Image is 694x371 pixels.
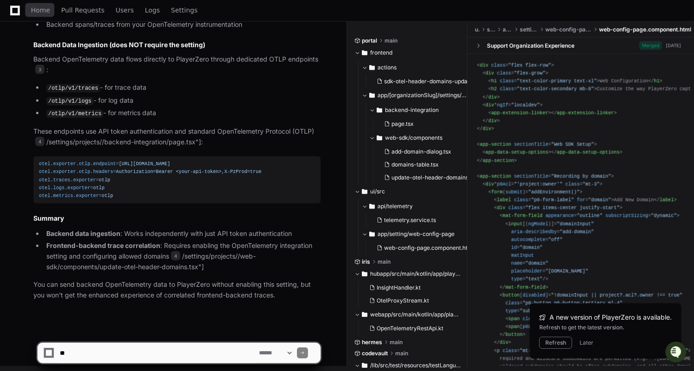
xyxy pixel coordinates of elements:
[370,188,385,195] span: ui/src
[35,137,44,146] span: 4
[599,26,691,33] span: web-config-page.component.html
[514,142,548,147] span: sectionTitle
[385,134,442,142] span: web-sdk/components
[520,245,543,250] span: "domain"
[384,78,498,85] span: sdk-otel-header-domains-update-action.ts
[354,307,461,322] button: webapp/src/main/kotlin/app/playerzero/[PERSON_NAME]
[523,292,545,298] span: disabled
[65,97,112,104] a: Powered byPylon
[171,7,197,13] span: Settings
[511,245,517,250] span: id
[31,7,50,13] span: Home
[477,221,594,282] span: < [( )]= = = = = = = />
[494,197,614,203] span: < = = >
[477,158,517,163] span: </ >
[378,64,397,71] span: actions
[491,189,503,195] span: form
[362,227,468,241] button: app/setting/web-config-page
[61,7,104,13] span: Pull Requests
[664,340,689,365] iframe: Open customer support
[523,300,623,306] span: "p0-button p0-button-tertiary ml-4"
[577,213,602,218] span: "outline"
[354,45,461,60] button: frontend
[582,181,599,187] span: "mt-3"
[565,181,580,187] span: class
[654,197,676,203] span: </ >
[370,311,461,318] span: webapp/src/main/kotlin/app/playerzero/[PERSON_NAME]
[545,268,588,274] span: "[DOMAIN_NAME]"
[514,197,528,203] span: class
[391,120,414,128] span: page.tsx
[362,199,468,214] button: api/telemetry
[373,75,470,88] button: sdk-otel-header-domains-update-action.ts
[497,181,511,187] span: p0Acl
[369,90,375,101] svg: Directory
[46,229,120,237] strong: Backend data ingestion
[494,205,622,210] span: < = >
[483,149,551,155] span: < >
[520,308,543,314] span: "submit"
[362,268,367,279] svg: Directory
[369,201,375,212] svg: Directory
[354,266,461,281] button: hubapp/src/main/kotlin/app/playerzero/iris/insight
[480,62,488,68] span: div
[505,324,603,329] span: < [ ]= >
[483,158,514,163] span: app-section
[660,197,674,203] span: label
[517,78,597,84] span: "text-color-primary text-xl"
[33,54,321,75] p: Backend OpenTelemetry data flows directly to PlayerZero through dedicated OTLP endpoints :
[370,270,461,278] span: hubapp/src/main/kotlin/app/playerzero/iris/insight
[44,19,321,30] li: Backend spans/traces from your OpenTelemetry instrumentation
[486,70,494,76] span: div
[44,82,321,93] li: - for trace data
[497,205,505,210] span: div
[606,213,648,218] span: subscriptSizing
[511,229,557,235] span: aria-describedby
[483,181,603,187] span: < * = = >
[39,185,90,191] span: otel.logs.exporter
[511,253,534,258] span: matInput
[528,221,548,227] span: ngModel
[32,78,117,86] div: We're available if you need us!
[380,117,470,130] button: page.tsx
[477,292,682,314] span: < [ ]= = = >
[505,316,560,322] span: < = >
[503,26,512,33] span: app
[511,102,540,108] span: "localdev"
[648,78,662,84] span: </ >
[377,297,429,304] span: OtelProxyStream.kt
[380,145,477,158] button: add-domain-dialog.tsx
[385,106,439,114] span: backend-integration
[384,216,436,224] span: telemetry.service.ts
[116,7,134,13] span: Users
[46,84,100,93] code: /otlp/v1/traces
[588,197,611,203] span: "domain"
[486,149,549,155] span: app-data-setup-options
[548,237,562,242] span: "off"
[362,186,367,197] svg: Directory
[33,279,321,301] p: You can send backend OpenTelemetry data to PlayerZero without enabling this setting, but you won'...
[539,324,672,331] div: Refresh to get the latest version.
[497,102,508,108] span: ngIf
[551,292,682,298] span: "!domainInput || project?.acl?.owner !== true"
[580,339,593,346] button: Later
[362,60,468,75] button: actions
[362,47,367,58] svg: Directory
[491,62,505,68] span: class
[480,173,511,179] span: app-section
[119,161,170,167] span: [URL][DOMAIN_NAME]
[391,174,478,181] span: update-otel-header-domains.tsx
[391,148,451,155] span: add-domain-dialog.tsx
[44,229,321,239] li: : Works independently with just API token authentication
[366,281,455,294] button: InsightHandler.kt
[378,203,413,210] span: api/telemetry
[539,337,572,349] button: Refresh
[39,161,116,167] span: otel.exporter.otlp.endpoint
[503,213,543,218] span: mat-form-field
[46,97,94,105] code: /otlp/v1/logs
[503,292,520,298] span: button
[545,213,574,218] span: appearance
[39,177,96,183] span: otel.traces.exporter
[369,103,475,117] button: backend-integration
[362,37,377,44] span: portal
